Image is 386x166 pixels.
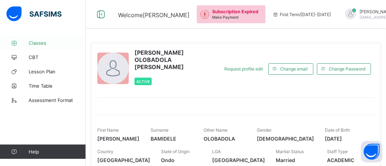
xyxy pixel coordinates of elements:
[6,6,62,21] img: safsims
[97,157,150,163] span: [GEOGRAPHIC_DATA]
[161,149,190,154] span: State of Origin
[151,136,193,142] span: BAMIDELE
[327,157,367,163] span: ACADEMIC
[204,136,246,142] span: OLOBADOLA
[204,127,228,133] span: Other Name
[29,54,86,60] span: CBT
[29,83,86,89] span: Time Table
[276,157,316,163] span: Married
[257,127,272,133] span: Gender
[273,12,331,17] span: session/term information
[200,10,209,19] img: outstanding-1.146d663e52f09953f639664a84e30106.svg
[224,66,263,72] span: Request profile edit
[151,127,168,133] span: Surname
[280,66,308,72] span: Change email
[361,141,382,162] button: Open asap
[161,157,201,163] span: Ondo
[212,15,239,19] span: Make Payment
[327,149,348,154] span: Staff Type
[136,79,150,84] span: Active
[97,127,119,133] span: First Name
[212,149,221,154] span: LGA
[29,97,86,103] span: Assessment Format
[276,149,304,154] span: Marital Status
[212,157,265,163] span: [GEOGRAPHIC_DATA]
[29,149,85,155] span: Help
[97,136,140,142] span: [PERSON_NAME]
[325,127,350,133] span: Date of Birth
[118,11,190,19] span: Welcome [PERSON_NAME]
[325,136,367,142] span: [DATE]
[29,40,86,46] span: Classes
[97,149,113,154] span: Country
[329,66,365,72] span: Change Password
[29,69,86,74] span: Lesson Plan
[212,9,258,14] span: Subscription Expired
[135,49,215,70] span: [PERSON_NAME] OLOBADOLA [PERSON_NAME]
[257,136,314,142] span: [DEMOGRAPHIC_DATA]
